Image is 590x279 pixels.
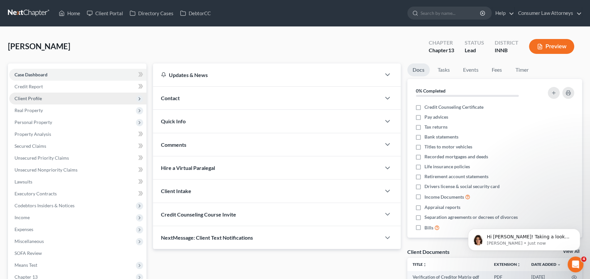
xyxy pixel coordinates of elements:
[424,163,470,170] span: Life insurance policies
[424,194,464,200] span: Income Documents
[15,155,69,161] span: Unsecured Priority Claims
[15,119,52,125] span: Personal Property
[9,140,146,152] a: Secured Claims
[177,7,214,19] a: DebtorCC
[15,72,47,77] span: Case Dashboard
[407,63,430,76] a: Docs
[568,257,583,272] iframe: Intercom live chat
[15,191,57,196] span: Executory Contracts
[424,153,488,160] span: Recorded mortgages and deeds
[423,263,427,267] i: unfold_more
[55,7,83,19] a: Home
[495,47,518,54] div: INNB
[15,143,46,149] span: Secured Claims
[161,118,186,124] span: Quick Info
[492,7,514,19] a: Help
[83,7,126,19] a: Client Portal
[494,262,521,267] a: Extensionunfold_more
[9,128,146,140] a: Property Analysis
[15,250,42,256] span: SOFA Review
[9,247,146,259] a: SOFA Review
[424,114,448,120] span: Pay advices
[9,176,146,188] a: Lawsuits
[15,226,33,232] span: Expenses
[486,63,508,76] a: Fees
[531,262,561,267] a: Date Added expand_more
[9,81,146,93] a: Credit Report
[429,39,454,47] div: Chapter
[424,124,448,130] span: Tax returns
[581,257,586,262] span: 4
[557,263,561,267] i: expand_more
[15,238,44,244] span: Miscellaneous
[9,188,146,200] a: Executory Contracts
[15,179,32,184] span: Lawsuits
[448,47,454,53] span: 13
[161,71,373,78] div: Updates & News
[424,214,518,220] span: Separation agreements or decrees of divorces
[161,141,186,148] span: Comments
[15,107,43,113] span: Real Property
[15,203,75,208] span: Codebtors Insiders & Notices
[465,47,484,54] div: Lead
[424,104,483,110] span: Credit Counseling Certificate
[458,63,484,76] a: Events
[420,7,481,19] input: Search by name...
[515,7,582,19] a: Consumer Law Attorneys
[15,131,51,137] span: Property Analysis
[458,215,590,261] iframe: Intercom notifications message
[9,152,146,164] a: Unsecured Priority Claims
[161,188,191,194] span: Client Intake
[15,215,30,220] span: Income
[424,224,433,231] span: Bills
[424,204,460,211] span: Appraisal reports
[9,69,146,81] a: Case Dashboard
[161,95,180,101] span: Contact
[424,134,458,140] span: Bank statements
[161,234,253,241] span: NextMessage: Client Text Notifications
[161,211,236,218] span: Credit Counseling Course Invite
[9,164,146,176] a: Unsecured Nonpriority Claims
[15,84,43,89] span: Credit Report
[465,39,484,47] div: Status
[407,248,450,255] div: Client Documents
[413,262,427,267] a: Titleunfold_more
[429,47,454,54] div: Chapter
[416,88,446,94] strong: 0% Completed
[529,39,574,54] button: Preview
[432,63,455,76] a: Tasks
[517,263,521,267] i: unfold_more
[126,7,177,19] a: Directory Cases
[424,173,488,180] span: Retirement account statements
[15,167,78,173] span: Unsecured Nonpriority Claims
[510,63,534,76] a: Timer
[495,39,518,47] div: District
[161,165,215,171] span: Hire a Virtual Paralegal
[424,183,500,190] span: Drivers license & social security card
[424,143,472,150] span: Titles to motor vehicles
[15,96,42,101] span: Client Profile
[8,41,70,51] span: [PERSON_NAME]
[15,262,37,268] span: Means Test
